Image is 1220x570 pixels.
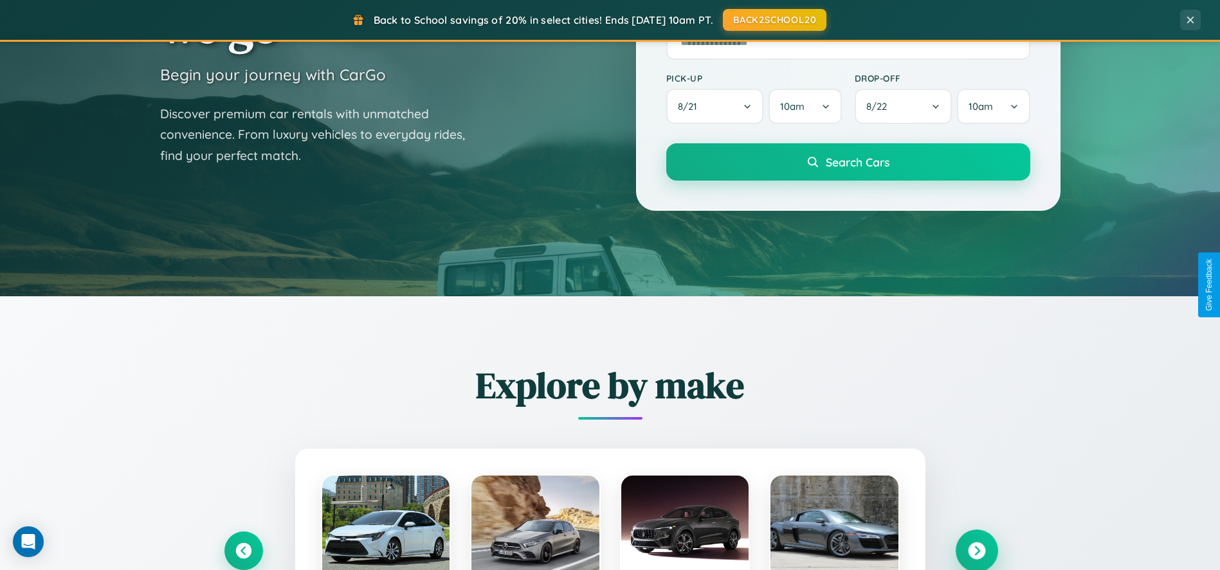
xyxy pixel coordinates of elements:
[957,89,1030,124] button: 10am
[855,89,952,124] button: 8/22
[666,143,1030,181] button: Search Cars
[666,89,764,124] button: 8/21
[866,100,893,112] span: 8 / 22
[666,73,842,84] label: Pick-up
[780,100,805,112] span: 10am
[855,73,1030,84] label: Drop-off
[160,103,482,166] p: Discover premium car rentals with unmatched convenience. From luxury vehicles to everyday rides, ...
[224,361,996,410] h2: Explore by make
[723,9,826,31] button: BACK2SCHOOL20
[769,89,841,124] button: 10am
[678,100,704,112] span: 8 / 21
[160,65,386,84] h3: Begin your journey with CarGo
[374,13,713,26] span: Back to School savings of 20% in select cities! Ends [DATE] 10am PT.
[13,526,44,557] div: Open Intercom Messenger
[1205,259,1214,311] div: Give Feedback
[969,100,993,112] span: 10am
[826,155,889,169] span: Search Cars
